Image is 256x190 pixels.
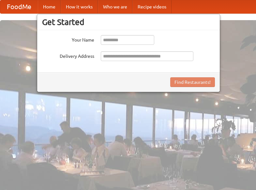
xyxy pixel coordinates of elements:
[42,17,215,27] h3: Get Started
[0,0,38,13] a: FoodMe
[38,0,61,13] a: Home
[42,51,94,59] label: Delivery Address
[61,0,98,13] a: How it works
[132,0,172,13] a: Recipe videos
[42,35,94,43] label: Your Name
[170,77,215,87] button: Find Restaurants!
[98,0,132,13] a: Who we are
